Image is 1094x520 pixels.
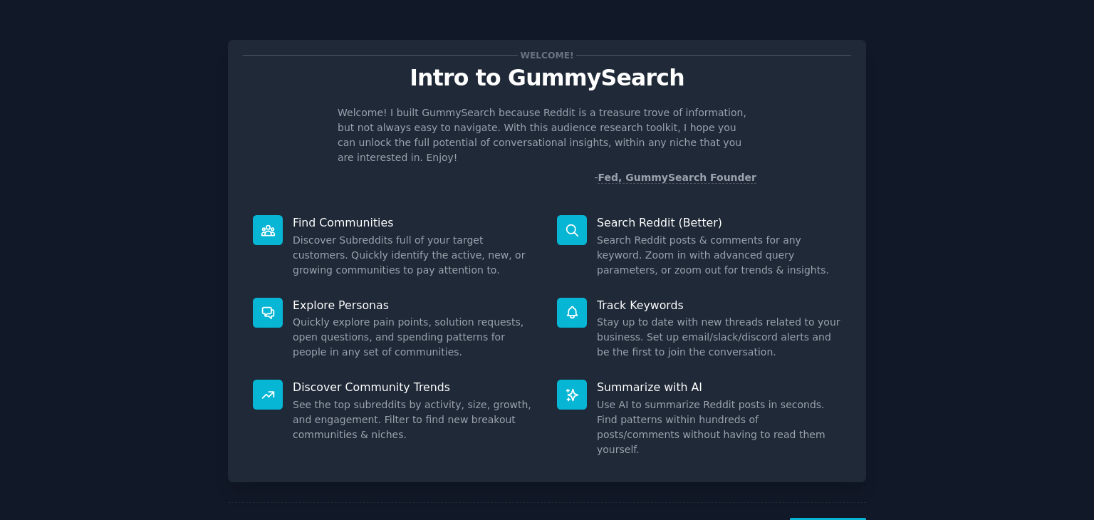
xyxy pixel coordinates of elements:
[598,172,756,184] a: Fed, GummySearch Founder
[293,215,537,230] p: Find Communities
[243,66,851,90] p: Intro to GummySearch
[293,233,537,278] dd: Discover Subreddits full of your target customers. Quickly identify the active, new, or growing c...
[594,170,756,185] div: -
[597,380,841,395] p: Summarize with AI
[597,215,841,230] p: Search Reddit (Better)
[597,233,841,278] dd: Search Reddit posts & comments for any keyword. Zoom in with advanced query parameters, or zoom o...
[597,315,841,360] dd: Stay up to date with new threads related to your business. Set up email/slack/discord alerts and ...
[293,315,537,360] dd: Quickly explore pain points, solution requests, open questions, and spending patterns for people ...
[597,298,841,313] p: Track Keywords
[518,48,576,63] span: Welcome!
[293,298,537,313] p: Explore Personas
[293,397,537,442] dd: See the top subreddits by activity, size, growth, and engagement. Filter to find new breakout com...
[338,105,756,165] p: Welcome! I built GummySearch because Reddit is a treasure trove of information, but not always ea...
[293,380,537,395] p: Discover Community Trends
[597,397,841,457] dd: Use AI to summarize Reddit posts in seconds. Find patterns within hundreds of posts/comments with...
